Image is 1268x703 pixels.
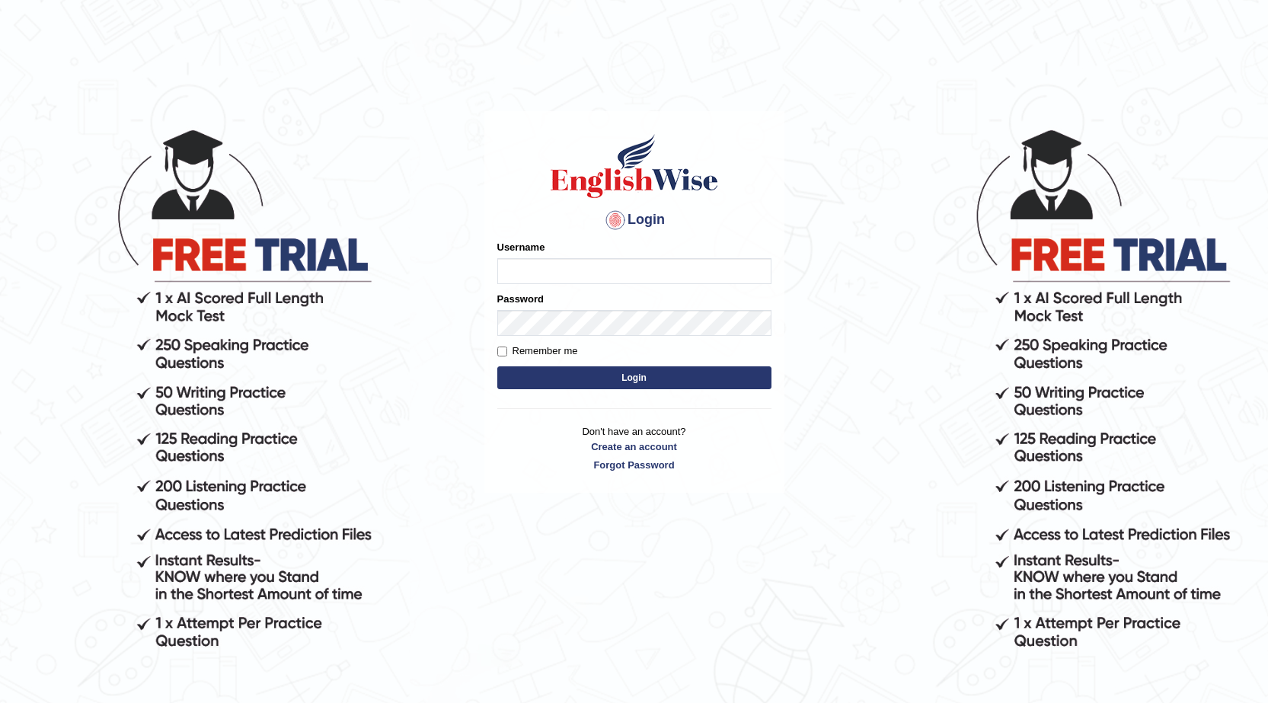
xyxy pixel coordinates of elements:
[497,458,771,472] a: Forgot Password
[497,344,578,359] label: Remember me
[497,439,771,454] a: Create an account
[497,208,771,232] h4: Login
[497,292,544,306] label: Password
[548,132,721,200] img: Logo of English Wise sign in for intelligent practice with AI
[497,347,507,356] input: Remember me
[497,240,545,254] label: Username
[497,366,771,389] button: Login
[497,424,771,471] p: Don't have an account?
